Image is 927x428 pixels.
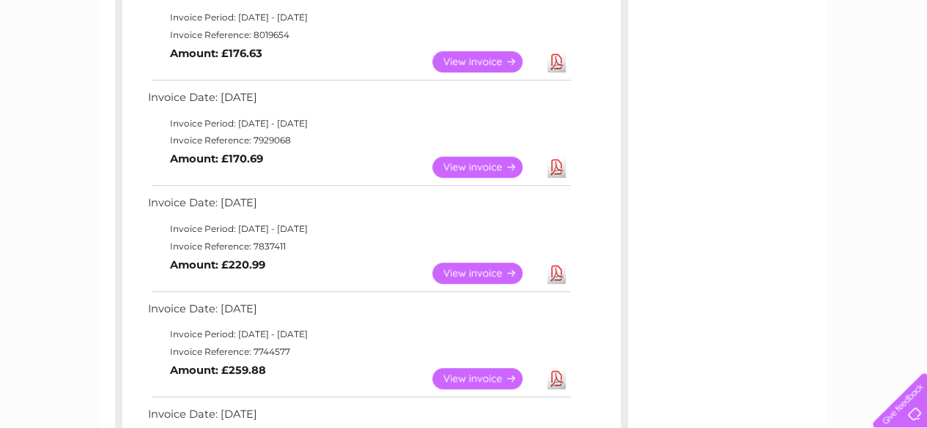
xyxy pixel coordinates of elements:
a: View [432,263,540,284]
a: View [432,51,540,72]
a: Water [669,62,697,73]
b: Amount: £170.69 [170,152,263,165]
td: Invoice Reference: 7744577 [144,343,573,361]
td: Invoice Reference: 8019654 [144,26,573,44]
b: Amount: £220.99 [170,258,265,271]
td: Invoice Reference: 7929068 [144,132,573,149]
a: Download [547,368,566,389]
td: Invoice Date: [DATE] [144,88,573,115]
a: 0333 014 3131 [651,7,752,26]
b: Amount: £259.88 [170,364,266,377]
td: Invoice Reference: 7837411 [144,238,573,255]
a: View [432,368,540,389]
td: Invoice Period: [DATE] - [DATE] [144,220,573,238]
a: Telecoms [747,62,791,73]
a: Energy [706,62,738,73]
td: Invoice Date: [DATE] [144,193,573,220]
a: Blog [799,62,821,73]
a: Download [547,263,566,284]
a: Download [547,157,566,178]
td: Invoice Period: [DATE] - [DATE] [144,9,573,26]
td: Invoice Date: [DATE] [144,299,573,326]
td: Invoice Period: [DATE] - [DATE] [144,115,573,132]
a: Download [547,51,566,72]
a: Log out [879,62,913,73]
a: View [432,157,540,178]
img: logo.png [32,38,107,83]
a: Contact [830,62,865,73]
td: Invoice Period: [DATE] - [DATE] [144,326,573,343]
b: Amount: £176.63 [170,47,262,60]
div: Clear Business is a trading name of Verastar Limited (registered in [GEOGRAPHIC_DATA] No. 3667643... [118,8,810,71]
